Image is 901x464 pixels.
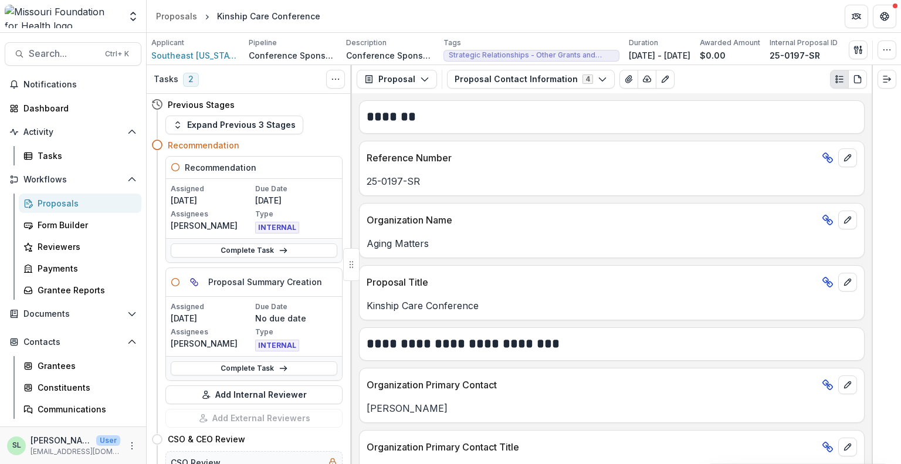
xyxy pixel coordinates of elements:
button: Expand right [878,70,896,89]
a: Grantee Reports [19,280,141,300]
button: edit [838,148,857,167]
p: Description [346,38,387,48]
span: Activity [23,127,123,137]
a: Proposals [151,8,202,25]
div: Kinship Care Conference [217,10,320,22]
p: Assigned [171,302,253,312]
p: [DATE] [171,312,253,324]
button: Open entity switcher [125,5,141,28]
span: Workflows [23,175,123,185]
nav: breadcrumb [151,8,325,25]
button: Proposal [357,70,437,89]
h5: Recommendation [185,161,256,174]
button: Open Workflows [5,170,141,189]
div: Constituents [38,381,132,394]
a: Communications [19,399,141,419]
button: View Attached Files [619,70,638,89]
p: Assignees [171,209,253,219]
h4: Recommendation [168,139,239,151]
button: Search... [5,42,141,66]
p: [PERSON_NAME] [31,434,92,446]
button: Proposal Contact Information4 [447,70,615,89]
div: Ctrl + K [103,48,131,60]
p: [PERSON_NAME] [171,219,253,232]
button: Notifications [5,75,141,94]
button: edit [838,211,857,229]
span: INTERNAL [255,340,299,351]
p: Reference Number [367,151,817,165]
button: Open Documents [5,304,141,323]
p: Organization Name [367,213,817,227]
p: User [96,435,120,446]
span: Search... [29,48,98,59]
button: Add Internal Reviewer [165,385,343,404]
p: 25-0197-SR [770,49,820,62]
p: [EMAIL_ADDRESS][DOMAIN_NAME] [31,446,120,457]
button: Edit as form [656,70,675,89]
p: Type [255,327,337,337]
span: 2 [183,73,199,87]
div: Communications [38,403,132,415]
div: Grantees [38,360,132,372]
p: Organization Primary Contact [367,378,817,392]
p: Proposal Title [367,275,817,289]
span: INTERNAL [255,222,299,233]
h4: Previous Stages [168,99,235,111]
div: Proposals [156,10,197,22]
a: Reviewers [19,237,141,256]
button: Toggle View Cancelled Tasks [326,70,345,89]
span: Notifications [23,80,137,90]
a: Tasks [19,146,141,165]
p: Conference Sponsorship - Kinship Care Conference [346,49,434,62]
button: Expand Previous 3 Stages [165,116,303,134]
div: Grantee Reports [38,284,132,296]
a: Payments [19,259,141,278]
p: No due date [255,312,337,324]
a: Form Builder [19,215,141,235]
div: Tasks [38,150,132,162]
p: [PERSON_NAME] [171,337,253,350]
button: Get Help [873,5,896,28]
h4: CSO & CEO Review [168,433,245,445]
img: Missouri Foundation for Health logo [5,5,120,28]
h3: Tasks [154,74,178,84]
button: edit [838,438,857,456]
p: Applicant [151,38,184,48]
p: [DATE] - [DATE] [629,49,690,62]
span: Strategic Relationships - Other Grants and Contracts [449,51,614,59]
p: Conference Sponsorship [249,49,337,62]
p: Type [255,209,337,219]
button: Open Data & Reporting [5,424,141,442]
a: Southeast [US_STATE] Area Agency on Aging [151,49,239,62]
p: Organization Primary Contact Title [367,440,817,454]
button: View dependent tasks [185,273,204,292]
p: Pipeline [249,38,277,48]
a: Complete Task [171,361,337,375]
button: Plaintext view [830,70,849,89]
p: [DATE] [171,194,253,206]
button: Partners [845,5,868,28]
button: PDF view [848,70,867,89]
p: Tags [443,38,461,48]
p: Assignees [171,327,253,337]
span: Contacts [23,337,123,347]
div: Sada Lindsey [12,442,21,449]
div: Reviewers [38,241,132,253]
div: Payments [38,262,132,275]
p: Assigned [171,184,253,194]
p: Due Date [255,184,337,194]
p: $0.00 [700,49,726,62]
button: Add External Reviewers [165,409,343,428]
div: Proposals [38,197,132,209]
p: Awarded Amount [700,38,760,48]
p: Due Date [255,302,337,312]
div: Form Builder [38,219,132,231]
button: edit [838,375,857,394]
button: Open Activity [5,123,141,141]
p: Aging Matters [367,236,857,250]
p: Internal Proposal ID [770,38,838,48]
button: Open Contacts [5,333,141,351]
a: Constituents [19,378,141,397]
div: Dashboard [23,102,132,114]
